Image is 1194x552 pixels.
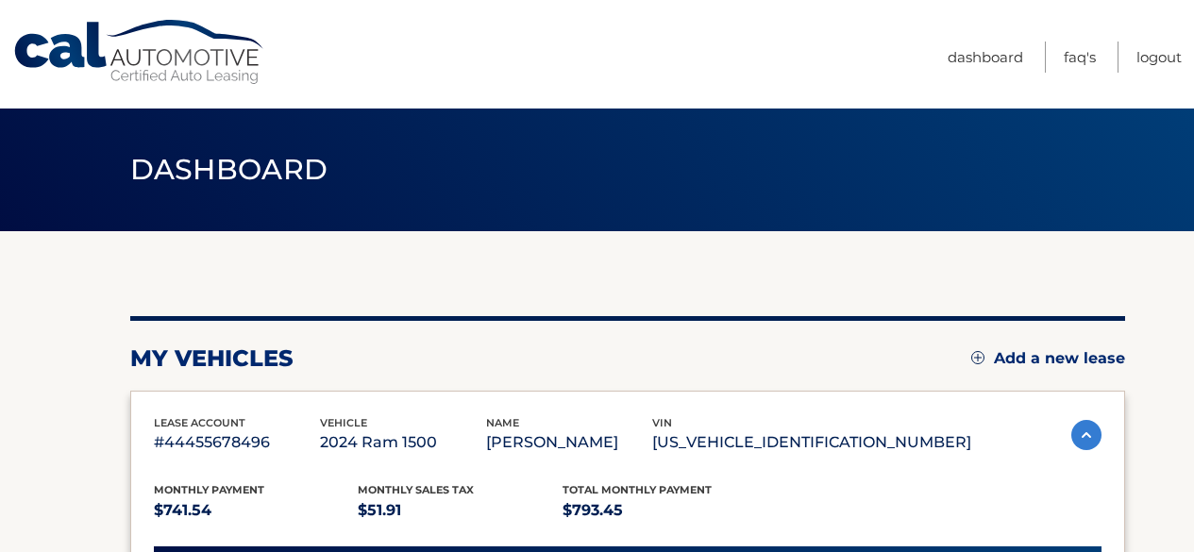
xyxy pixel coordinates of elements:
p: $741.54 [154,497,359,524]
p: #44455678496 [154,429,320,456]
p: [PERSON_NAME] [486,429,652,456]
span: name [486,416,519,429]
a: Cal Automotive [12,19,267,86]
p: $51.91 [358,497,563,524]
a: Add a new lease [971,349,1125,368]
h2: my vehicles [130,344,294,373]
a: Logout [1136,42,1182,73]
span: vin [652,416,672,429]
a: FAQ's [1064,42,1096,73]
p: 2024 Ram 1500 [320,429,486,456]
span: Dashboard [130,152,328,187]
span: vehicle [320,416,367,429]
img: accordion-active.svg [1071,420,1102,450]
p: [US_VEHICLE_IDENTIFICATION_NUMBER] [652,429,971,456]
span: Monthly sales Tax [358,483,474,496]
img: add.svg [971,351,984,364]
p: $793.45 [563,497,767,524]
span: Monthly Payment [154,483,264,496]
a: Dashboard [948,42,1023,73]
span: lease account [154,416,245,429]
span: Total Monthly Payment [563,483,712,496]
